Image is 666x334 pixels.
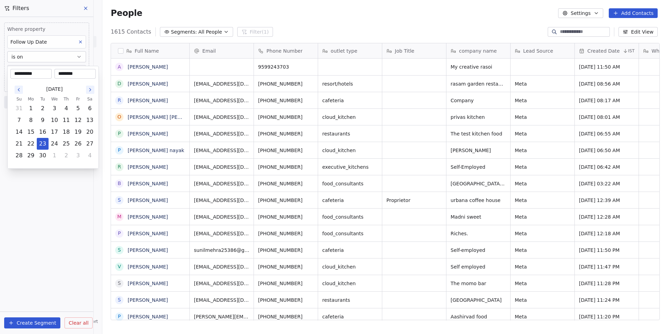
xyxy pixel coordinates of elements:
button: Friday, September 12th, 2025 [72,115,84,126]
button: Wednesday, September 17th, 2025 [49,126,60,138]
table: September 2025 [13,96,96,161]
button: Saturday, October 4th, 2025 [84,150,95,161]
button: Tuesday, September 9th, 2025 [37,115,48,126]
button: Sunday, August 31st, 2025 [14,103,25,114]
button: Tuesday, September 16th, 2025 [37,126,48,138]
th: Wednesday [49,96,60,103]
button: Sunday, September 28th, 2025 [14,150,25,161]
th: Saturday [84,96,96,103]
button: Monday, September 15th, 2025 [25,126,36,138]
button: Friday, October 3rd, 2025 [72,150,84,161]
button: Today, Tuesday, September 23rd, 2025, selected [37,138,48,149]
button: Friday, September 19th, 2025 [72,126,84,138]
button: Tuesday, September 30th, 2025 [37,150,48,161]
button: Wednesday, September 24th, 2025 [49,138,60,149]
button: Sunday, September 7th, 2025 [14,115,25,126]
th: Thursday [60,96,72,103]
button: Saturday, September 20th, 2025 [84,126,95,138]
button: Saturday, September 13th, 2025 [84,115,95,126]
button: Thursday, September 25th, 2025 [61,138,72,149]
button: Monday, September 1st, 2025 [25,103,36,114]
button: Thursday, September 11th, 2025 [61,115,72,126]
button: Sunday, September 21st, 2025 [14,138,25,149]
button: Sunday, September 14th, 2025 [14,126,25,138]
button: Saturday, September 6th, 2025 [84,103,95,114]
button: Saturday, September 27th, 2025 [84,138,95,149]
span: [DATE] [46,86,62,93]
th: Monday [25,96,37,103]
button: Friday, September 26th, 2025 [72,138,84,149]
th: Tuesday [37,96,49,103]
button: Wednesday, September 3rd, 2025 [49,103,60,114]
button: Friday, September 5th, 2025 [72,103,84,114]
button: Thursday, October 2nd, 2025 [61,150,72,161]
button: Thursday, September 4th, 2025 [61,103,72,114]
button: Go to the Previous Month [15,86,23,94]
th: Friday [72,96,84,103]
button: Tuesday, September 2nd, 2025 [37,103,48,114]
button: Wednesday, October 1st, 2025 [49,150,60,161]
button: Thursday, September 18th, 2025 [61,126,72,138]
th: Sunday [13,96,25,103]
button: Monday, September 22nd, 2025 [25,138,36,149]
button: Monday, September 8th, 2025 [25,115,36,126]
button: Monday, September 29th, 2025 [25,150,36,161]
button: Wednesday, September 10th, 2025 [49,115,60,126]
button: Go to the Next Month [86,86,94,94]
